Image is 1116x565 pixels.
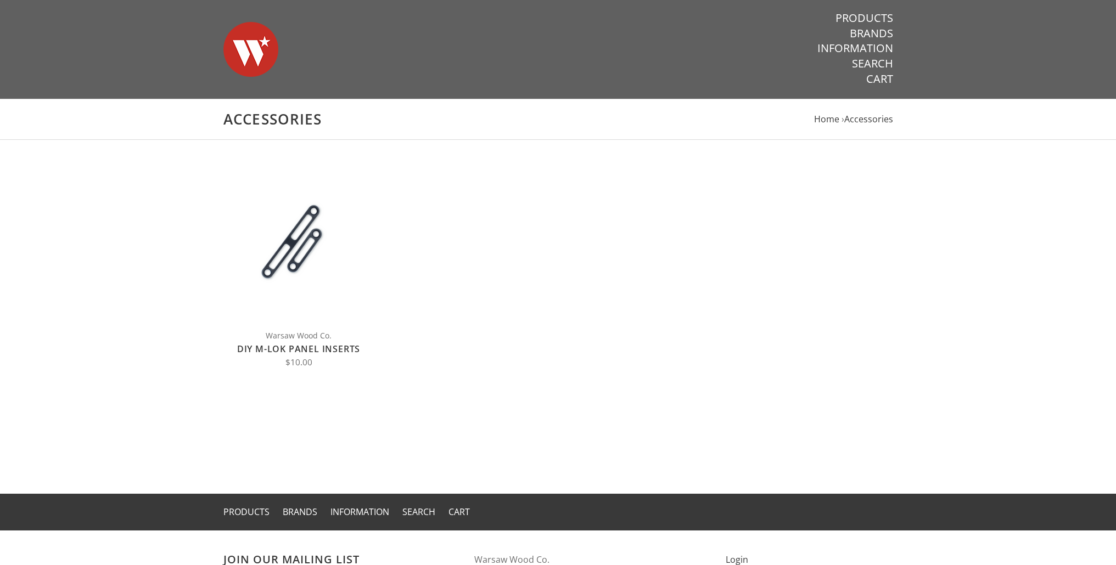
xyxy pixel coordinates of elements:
[223,11,278,88] img: Warsaw Wood Co.
[237,343,360,355] a: DIY M-LOK Panel Inserts
[223,506,270,518] a: Products
[835,11,893,25] a: Products
[402,506,435,518] a: Search
[844,113,893,125] a: Accessories
[223,329,374,342] span: Warsaw Wood Co.
[842,112,893,127] li: ›
[852,56,893,71] a: Search
[817,41,893,55] a: Information
[283,506,317,518] a: Brands
[223,110,893,128] h1: Accessories
[223,167,374,318] img: DIY M-LOK Panel Inserts
[850,26,893,41] a: Brands
[814,113,839,125] a: Home
[285,357,312,368] span: $10.00
[330,506,389,518] a: Information
[448,506,470,518] a: Cart
[866,72,893,86] a: Cart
